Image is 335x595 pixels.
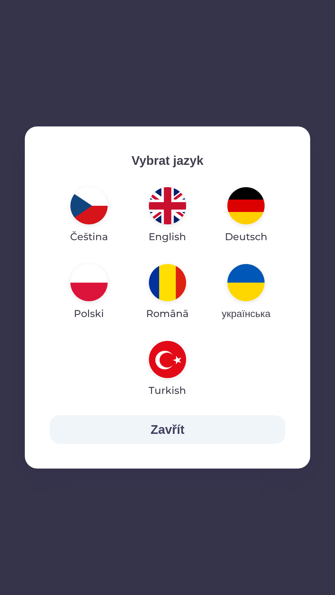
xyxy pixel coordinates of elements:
[149,341,186,378] img: tr flag
[149,383,186,398] p: Turkish
[131,259,203,326] button: Română
[50,151,285,170] p: Vybrat jazyk
[149,187,186,224] img: en flag
[56,259,123,326] button: Polski
[149,229,186,244] p: English
[207,259,285,326] button: українська
[70,229,108,244] p: Čeština
[225,229,267,244] p: Deutsch
[149,264,186,301] img: ro flag
[146,306,189,321] p: Română
[134,336,201,403] button: Turkish
[222,306,270,321] p: українська
[55,182,123,249] button: Čeština
[134,182,201,249] button: English
[210,182,282,249] button: Deutsch
[70,187,108,224] img: cs flag
[50,415,285,444] button: Zavřít
[227,264,265,301] img: uk flag
[227,187,265,224] img: de flag
[70,264,108,301] img: pl flag
[74,306,104,321] p: Polski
